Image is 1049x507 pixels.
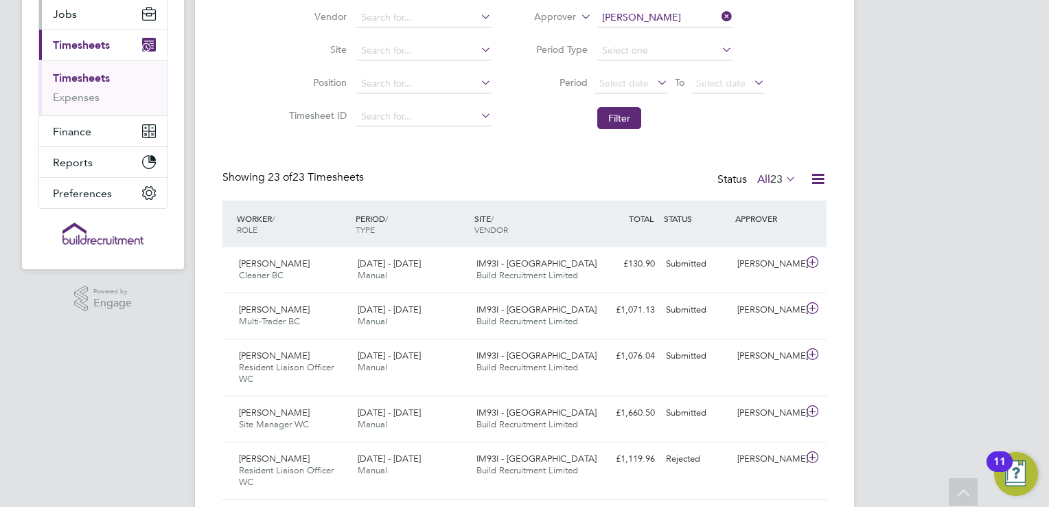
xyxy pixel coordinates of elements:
span: Manual [358,269,387,281]
span: Manual [358,464,387,476]
input: Select one [597,41,733,60]
button: Reports [39,147,167,177]
span: 23 Timesheets [268,170,364,184]
span: Multi-Trader BC [239,315,300,327]
div: PERIOD [352,206,471,242]
span: Engage [93,297,132,309]
span: Reports [53,156,93,169]
span: [DATE] - [DATE] [358,350,421,361]
div: £1,076.04 [589,345,660,368]
span: Cleaner BC [239,269,284,281]
label: Period Type [526,43,588,56]
div: [PERSON_NAME] [732,299,803,322]
span: Manual [358,361,387,373]
span: Build Recruitment Limited [476,464,578,476]
div: Submitted [660,345,732,368]
span: [DATE] - [DATE] [358,304,421,315]
div: [PERSON_NAME] [732,448,803,471]
button: Timesheets [39,30,167,60]
span: IM93I - [GEOGRAPHIC_DATA] [476,350,597,361]
span: Manual [358,315,387,327]
a: Timesheets [53,71,110,84]
span: IM93I - [GEOGRAPHIC_DATA] [476,407,597,418]
span: VENDOR [474,224,508,235]
span: IM93I - [GEOGRAPHIC_DATA] [476,304,597,315]
span: Manual [358,418,387,430]
div: APPROVER [732,206,803,231]
button: Filter [597,107,641,129]
button: Finance [39,116,167,146]
div: Timesheets [39,60,167,115]
label: Timesheet ID [285,109,347,122]
div: £130.90 [589,253,660,275]
label: Period [526,76,588,89]
span: Timesheets [53,38,110,52]
span: ROLE [237,224,257,235]
input: Search for... [356,41,492,60]
span: TYPE [356,224,375,235]
input: Search for... [356,74,492,93]
div: [PERSON_NAME] [732,345,803,368]
span: 23 [770,172,783,186]
a: Go to home page [38,223,168,245]
span: [DATE] - [DATE] [358,258,421,269]
span: Resident Liaison Officer WC [239,464,334,488]
span: [DATE] - [DATE] [358,407,421,418]
span: [PERSON_NAME] [239,407,310,418]
div: [PERSON_NAME] [732,402,803,425]
span: Build Recruitment Limited [476,269,578,281]
span: [PERSON_NAME] [239,453,310,464]
span: Select date [696,77,746,89]
span: [PERSON_NAME] [239,304,310,315]
span: Build Recruitment Limited [476,361,578,373]
span: [DATE] - [DATE] [358,453,421,464]
span: Jobs [53,8,77,21]
div: £1,071.13 [589,299,660,322]
div: STATUS [660,206,732,231]
span: / [491,213,494,224]
div: Status [717,170,799,190]
div: Submitted [660,253,732,275]
span: / [272,213,275,224]
div: [PERSON_NAME] [732,253,803,275]
span: To [671,74,689,91]
span: Preferences [53,187,112,200]
div: 11 [993,462,1006,480]
div: Showing [222,170,367,185]
label: Approver [514,10,576,24]
a: Powered byEngage [74,286,132,312]
div: Submitted [660,299,732,322]
a: Expenses [53,91,100,104]
span: Resident Liaison Officer WC [239,361,334,385]
div: £1,660.50 [589,402,660,425]
label: Site [285,43,347,56]
span: Finance [53,125,91,138]
div: Rejected [660,448,732,471]
button: Open Resource Center, 11 new notifications [994,452,1038,496]
label: All [757,172,796,186]
span: Build Recruitment Limited [476,315,578,327]
button: Preferences [39,178,167,208]
label: Vendor [285,10,347,23]
span: [PERSON_NAME] [239,258,310,269]
span: IM93I - [GEOGRAPHIC_DATA] [476,258,597,269]
input: Search for... [597,8,733,27]
div: SITE [471,206,590,242]
span: Powered by [93,286,132,297]
span: TOTAL [629,213,654,224]
div: £1,119.96 [589,448,660,471]
span: / [385,213,388,224]
span: Site Manager WC [239,418,309,430]
span: IM93I - [GEOGRAPHIC_DATA] [476,453,597,464]
div: WORKER [233,206,352,242]
input: Search for... [356,8,492,27]
span: Build Recruitment Limited [476,418,578,430]
div: Submitted [660,402,732,425]
span: Select date [599,77,649,89]
span: [PERSON_NAME] [239,350,310,361]
span: 23 of [268,170,292,184]
input: Search for... [356,107,492,126]
label: Position [285,76,347,89]
img: buildrec-logo-retina.png [62,223,143,245]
